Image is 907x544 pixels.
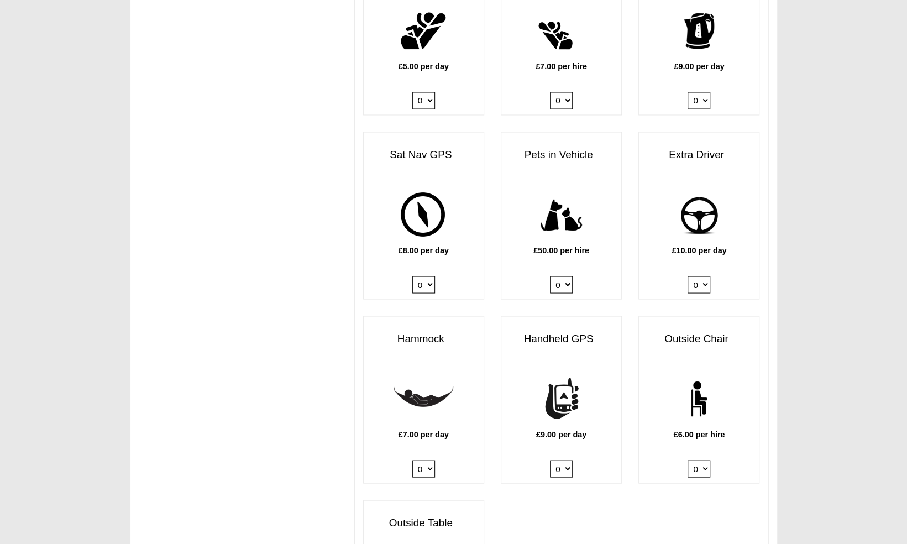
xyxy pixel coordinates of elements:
img: hammock.png [394,369,454,429]
h3: Hammock [364,327,484,350]
b: £9.00 per day [536,430,586,438]
img: baby.png [531,1,591,61]
img: handheld-gps.png [531,369,591,429]
b: £5.00 per day [399,62,449,71]
img: pets.png [531,185,591,245]
b: £6.00 per hire [673,430,725,438]
b: £7.00 per hire [536,62,587,71]
img: chair.png [669,369,729,429]
img: kettle.png [669,1,729,61]
h3: Pets in Vehicle [501,143,621,166]
h3: Extra Driver [639,143,759,166]
h3: Handheld GPS [501,327,621,350]
img: add-driver.png [669,185,729,245]
h3: Outside Table [364,511,484,534]
b: £8.00 per day [399,245,449,254]
b: £10.00 per day [672,245,726,254]
img: gps.png [394,185,454,245]
h3: Sat Nav GPS [364,143,484,166]
b: £9.00 per day [674,62,724,71]
h3: Outside Chair [639,327,759,350]
b: £7.00 per day [399,430,449,438]
b: £50.00 per hire [533,245,589,254]
img: child.png [394,1,454,61]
